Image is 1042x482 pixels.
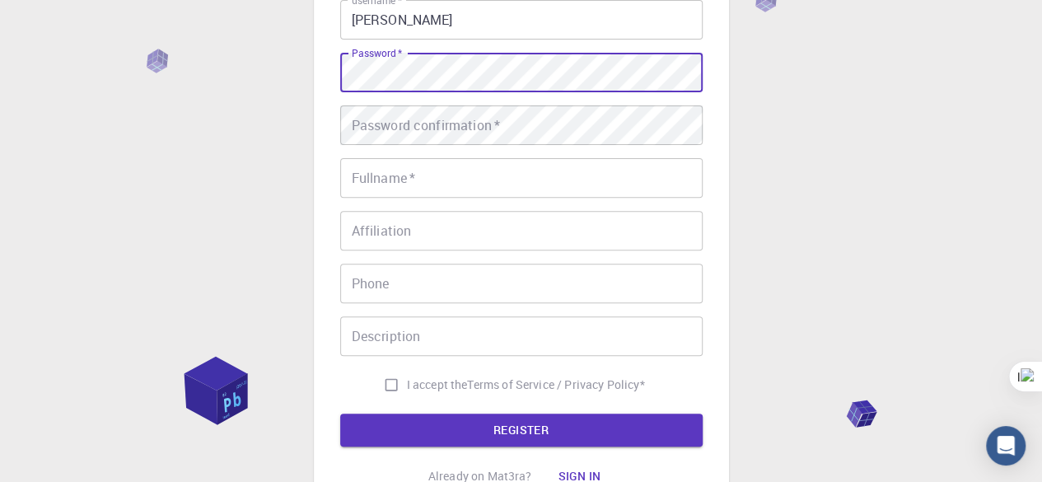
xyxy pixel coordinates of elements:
p: Terms of Service / Privacy Policy * [467,377,644,393]
div: Open Intercom Messenger [986,426,1026,466]
span: I accept the [407,377,468,393]
a: Terms of Service / Privacy Policy* [467,377,644,393]
button: REGISTER [340,414,703,447]
label: Password [352,46,402,60]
